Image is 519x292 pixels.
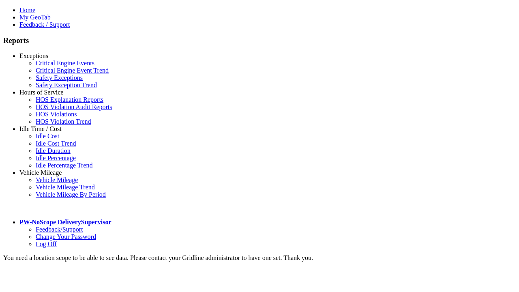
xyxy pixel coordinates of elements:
[36,191,106,198] a: Vehicle Mileage By Period
[36,118,91,125] a: HOS Violation Trend
[3,36,516,45] h3: Reports
[36,240,57,247] a: Log Off
[36,103,112,110] a: HOS Violation Audit Reports
[19,21,70,28] a: Feedback / Support
[36,133,59,140] a: Idle Cost
[19,169,62,176] a: Vehicle Mileage
[36,233,96,240] a: Change Your Password
[19,125,62,132] a: Idle Time / Cost
[36,147,71,154] a: Idle Duration
[36,96,103,103] a: HOS Explanation Reports
[36,176,78,183] a: Vehicle Mileage
[36,111,77,118] a: HOS Violations
[36,140,76,147] a: Idle Cost Trend
[19,52,48,59] a: Exceptions
[36,60,94,67] a: Critical Engine Events
[36,74,83,81] a: Safety Exceptions
[19,219,111,225] a: PW-NoScope DeliverySupervisor
[36,184,95,191] a: Vehicle Mileage Trend
[36,82,97,88] a: Safety Exception Trend
[36,226,83,233] a: Feedback/Support
[3,254,516,262] div: You need a location scope to be able to see data. Please contact your Gridline administrator to h...
[19,14,51,21] a: My GeoTab
[36,67,109,74] a: Critical Engine Event Trend
[19,6,35,13] a: Home
[36,162,92,169] a: Idle Percentage Trend
[36,155,76,161] a: Idle Percentage
[19,89,63,96] a: Hours of Service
